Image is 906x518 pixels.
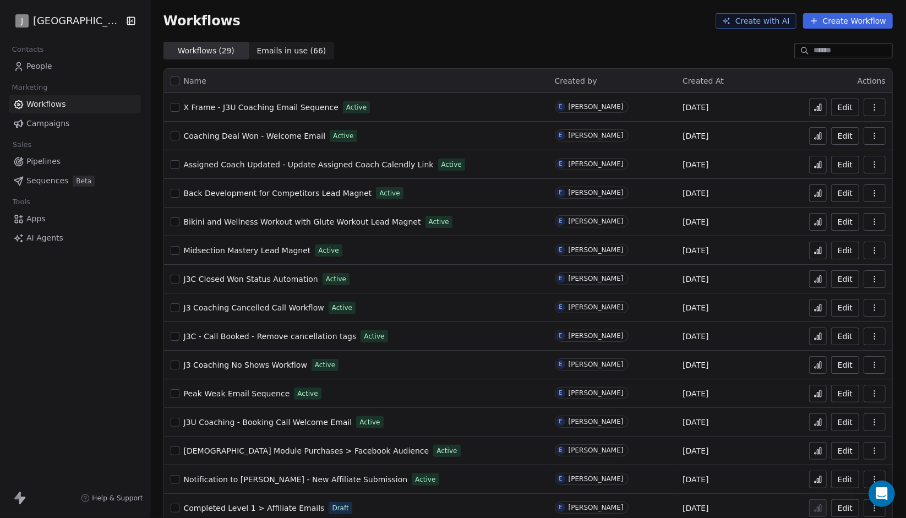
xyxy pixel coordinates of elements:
[184,504,325,512] span: Completed Level 1 > Affiliate Emails
[831,184,859,202] a: Edit
[184,332,357,341] span: J3C - Call Booked - Remove cancellation tags
[569,246,624,254] div: [PERSON_NAME]
[73,176,95,187] span: Beta
[831,356,859,374] a: Edit
[184,217,421,226] span: Bikini and Wellness Workout with Glute Workout Lead Magnet
[26,156,61,167] span: Pipelines
[831,299,859,317] button: Edit
[184,446,429,455] span: [DEMOGRAPHIC_DATA] Module Purchases > Facebook Audience
[569,217,624,225] div: [PERSON_NAME]
[858,77,886,85] span: Actions
[569,103,624,111] div: [PERSON_NAME]
[831,471,859,488] a: Edit
[569,446,624,454] div: [PERSON_NAME]
[683,474,708,485] span: [DATE]
[569,132,624,139] div: [PERSON_NAME]
[184,102,339,113] a: X Frame - J3U Coaching Email Sequence
[559,102,562,111] div: E
[184,216,421,227] a: Bikini and Wellness Workout with Glute Workout Lead Magnet
[831,213,859,231] button: Edit
[559,217,562,226] div: E
[803,13,893,29] button: Create Workflow
[569,160,624,168] div: [PERSON_NAME]
[436,446,457,456] span: Active
[415,475,435,484] span: Active
[184,388,290,399] a: Peak Weak Email Sequence
[33,14,123,28] span: [GEOGRAPHIC_DATA]
[559,446,562,455] div: E
[9,57,141,75] a: People
[831,99,859,116] a: Edit
[831,413,859,431] a: Edit
[9,210,141,228] a: Apps
[9,152,141,171] a: Pipelines
[831,156,859,173] button: Edit
[831,442,859,460] a: Edit
[315,360,335,370] span: Active
[831,385,859,402] a: Edit
[184,303,324,312] span: J3 Coaching Cancelled Call Workflow
[9,172,141,190] a: SequencesBeta
[683,388,708,399] span: [DATE]
[332,303,352,313] span: Active
[683,331,708,342] span: [DATE]
[184,389,290,398] span: Peak Weak Email Sequence
[716,13,796,29] button: Create with AI
[569,189,624,197] div: [PERSON_NAME]
[7,79,52,96] span: Marketing
[184,274,318,285] a: J3C Closed Won Status Automation
[683,188,708,199] span: [DATE]
[26,99,66,110] span: Workflows
[559,475,562,483] div: E
[184,503,325,514] a: Completed Level 1 > Affiliate Emails
[9,229,141,247] a: AI Agents
[184,331,357,342] a: J3C - Call Booked - Remove cancellation tags
[21,15,23,26] span: J
[184,361,307,369] span: J3 Coaching No Shows Workflow
[184,103,339,112] span: X Frame - J3U Coaching Email Sequence
[92,494,143,503] span: Help & Support
[364,331,384,341] span: Active
[184,188,372,199] a: Back Development for Competitors Lead Magnet
[683,245,708,256] span: [DATE]
[569,418,624,426] div: [PERSON_NAME]
[333,131,353,141] span: Active
[831,127,859,145] a: Edit
[569,332,624,340] div: [PERSON_NAME]
[359,417,380,427] span: Active
[8,137,36,153] span: Sales
[683,417,708,428] span: [DATE]
[184,418,352,427] span: J3U Coaching - Booking Call Welcome Email
[26,232,63,244] span: AI Agents
[683,445,708,456] span: [DATE]
[559,303,562,312] div: E
[184,132,326,140] span: Coaching Deal Won - Welcome Email
[184,160,434,169] span: Assigned Coach Updated - Update Assigned Coach Calendly Link
[683,359,708,370] span: [DATE]
[379,188,400,198] span: Active
[831,328,859,345] button: Edit
[26,175,68,187] span: Sequences
[184,245,311,256] a: Midsection Mastery Lead Magnet
[559,503,562,512] div: E
[559,131,562,140] div: E
[257,45,326,57] span: Emails in use ( 66 )
[7,41,48,58] span: Contacts
[26,61,52,72] span: People
[831,270,859,288] a: Edit
[184,246,311,255] span: Midsection Mastery Lead Magnet
[184,275,318,283] span: J3C Closed Won Status Automation
[81,494,143,503] a: Help & Support
[184,445,429,456] a: [DEMOGRAPHIC_DATA] Module Purchases > Facebook Audience
[831,242,859,259] button: Edit
[559,360,562,369] div: E
[569,504,624,511] div: [PERSON_NAME]
[184,189,372,198] span: Back Development for Competitors Lead Magnet
[9,95,141,113] a: Workflows
[559,188,562,197] div: E
[559,331,562,340] div: E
